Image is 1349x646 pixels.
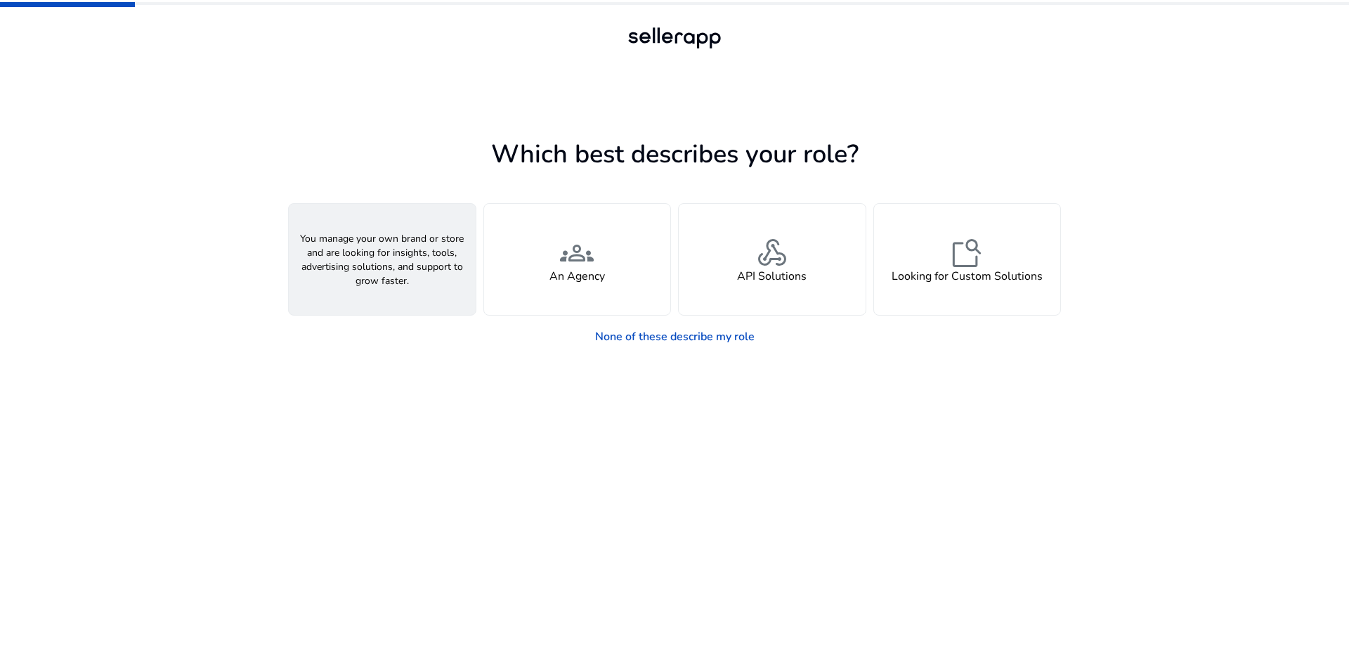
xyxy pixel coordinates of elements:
h4: An Agency [549,270,605,283]
h4: Looking for Custom Solutions [892,270,1043,283]
span: webhook [755,236,789,270]
a: None of these describe my role [584,323,766,351]
span: feature_search [950,236,984,270]
button: webhookAPI Solutions [678,203,866,316]
button: feature_searchLooking for Custom Solutions [873,203,1062,316]
span: groups [560,236,594,270]
h1: Which best describes your role? [288,139,1061,169]
button: groupsAn Agency [483,203,672,316]
button: You manage your own brand or store and are looking for insights, tools, advertising solutions, an... [288,203,476,316]
h4: API Solutions [737,270,807,283]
